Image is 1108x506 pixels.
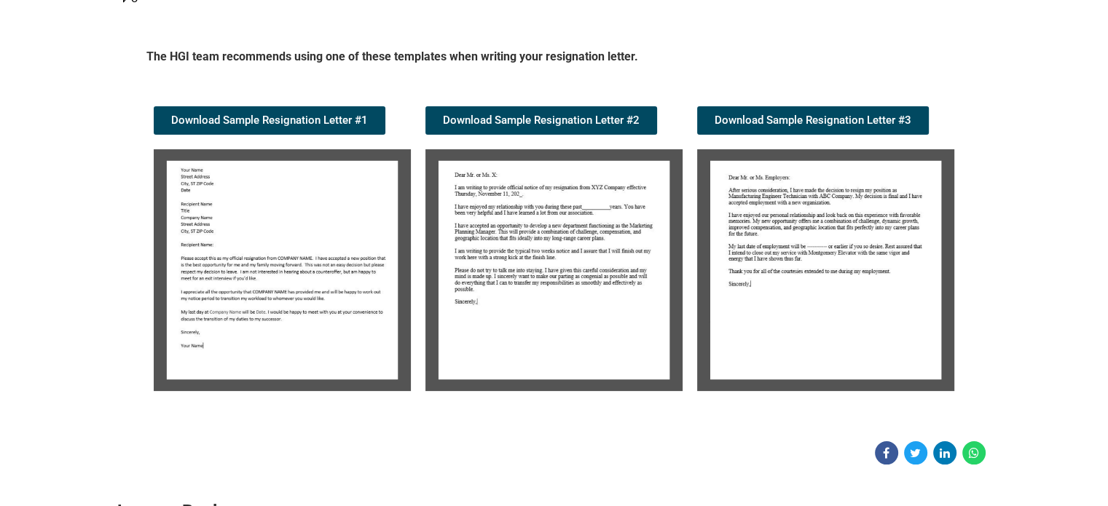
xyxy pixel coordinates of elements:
[443,115,640,126] span: Download Sample Resignation Letter #2
[697,106,929,135] a: Download Sample Resignation Letter #3
[875,441,898,465] a: Share on Facebook
[962,441,986,465] a: Share on WhatsApp
[425,106,657,135] a: Download Sample Resignation Letter #2
[904,441,927,465] a: Share on Twitter
[715,115,911,126] span: Download Sample Resignation Letter #3
[171,115,368,126] span: Download Sample Resignation Letter #1
[146,49,962,70] h5: The HGI team recommends using one of these templates when writing your resignation letter.
[933,441,956,465] a: Share on Linkedin
[154,106,385,135] a: Download Sample Resignation Letter #1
